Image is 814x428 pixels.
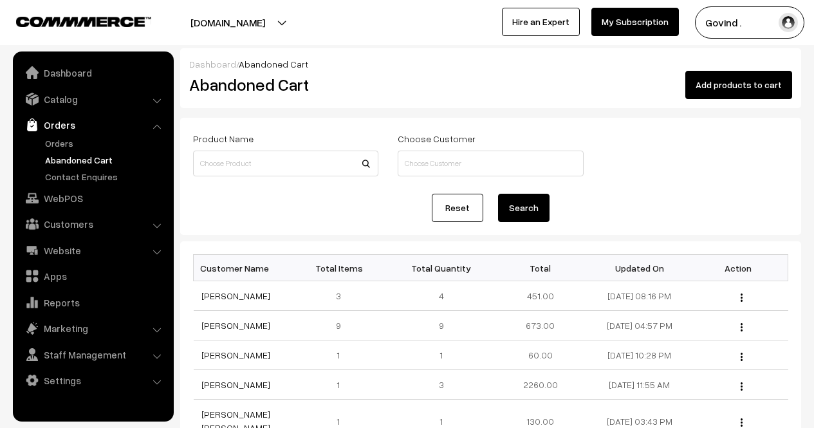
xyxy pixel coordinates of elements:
a: Customers [16,212,169,236]
img: Menu [741,382,743,391]
td: 451.00 [491,281,590,311]
button: Search [498,194,550,222]
a: [PERSON_NAME] [201,379,270,390]
a: Marketing [16,317,169,340]
a: Reports [16,291,169,314]
input: Choose Product [193,151,378,176]
button: Add products to cart [685,71,792,99]
td: [DATE] 04:57 PM [590,311,689,340]
a: Reset [432,194,483,222]
th: Updated On [590,255,689,281]
a: Orders [42,136,169,150]
td: 1 [293,370,392,400]
th: Action [689,255,788,281]
a: [PERSON_NAME] [201,290,270,301]
a: My Subscription [591,8,679,36]
th: Total [491,255,590,281]
td: [DATE] 11:55 AM [590,370,689,400]
td: 3 [293,281,392,311]
label: Product Name [193,132,254,145]
td: 673.00 [491,311,590,340]
td: 4 [392,281,491,311]
td: 1 [392,340,491,370]
td: [DATE] 10:28 PM [590,340,689,370]
a: Settings [16,369,169,392]
label: Choose Customer [398,132,476,145]
img: Menu [741,353,743,361]
input: Choose Customer [398,151,583,176]
a: Abandoned Cart [42,153,169,167]
td: 60.00 [491,340,590,370]
th: Total Quantity [392,255,491,281]
a: Catalog [16,88,169,111]
td: 3 [392,370,491,400]
button: Govind . [695,6,804,39]
img: Menu [741,418,743,427]
a: COMMMERCE [16,13,129,28]
a: Staff Management [16,343,169,366]
th: Total Items [293,255,392,281]
td: [DATE] 08:16 PM [590,281,689,311]
td: 9 [392,311,491,340]
td: 9 [293,311,392,340]
a: [PERSON_NAME] [201,320,270,331]
a: [PERSON_NAME] [201,349,270,360]
th: Customer Name [194,255,293,281]
span: Abandoned Cart [239,59,308,70]
a: Website [16,239,169,262]
img: Menu [741,323,743,331]
a: Dashboard [16,61,169,84]
h2: Abandoned Cart [189,75,377,95]
a: Apps [16,265,169,288]
td: 1 [293,340,392,370]
td: 2260.00 [491,370,590,400]
div: / [189,57,792,71]
a: WebPOS [16,187,169,210]
img: COMMMERCE [16,17,151,26]
a: Dashboard [189,59,236,70]
a: Contact Enquires [42,170,169,183]
img: user [779,13,798,32]
img: Menu [741,293,743,302]
a: Orders [16,113,169,136]
a: Hire an Expert [502,8,580,36]
button: [DOMAIN_NAME] [145,6,310,39]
